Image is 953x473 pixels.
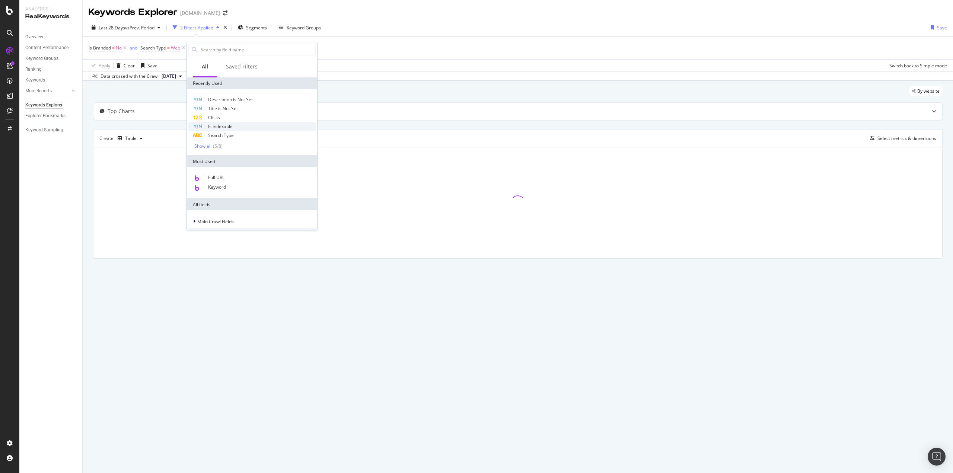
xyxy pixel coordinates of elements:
div: Create [99,132,146,144]
a: Keywords Explorer [25,101,77,109]
button: [DATE] [159,72,185,81]
div: Recently Used [187,77,317,89]
div: Saved Filters [226,63,258,70]
input: Search by field name [200,44,315,55]
div: Analytics [25,6,76,12]
button: Table [115,132,146,144]
div: Keywords Explorer [25,101,63,109]
a: Keywords [25,76,77,84]
div: Apply [99,63,110,69]
a: Ranking [25,65,77,73]
div: More Reports [25,87,52,95]
div: times [222,24,229,31]
button: and [130,44,137,51]
div: URLs [188,228,316,240]
div: Data crossed with the Crawl [101,73,159,80]
div: arrow-right-arrow-left [223,10,227,16]
div: Table [125,136,137,141]
button: Last 28 DaysvsPrev. Period [89,22,163,33]
span: Clicks [208,114,220,121]
a: Keyword Sampling [25,126,77,134]
a: Explorer Bookmarks [25,112,77,120]
button: Clear [114,60,135,71]
a: Content Performance [25,44,77,52]
span: Last 28 Days [99,25,125,31]
a: Keyword Groups [25,55,77,63]
button: Keyword Groups [276,22,324,33]
button: Switch back to Simple mode [886,60,947,71]
div: Open Intercom Messenger [928,448,946,466]
div: Keyword Sampling [25,126,63,134]
button: Apply [89,60,110,71]
span: = [112,45,115,51]
div: Switch back to Simple mode [889,63,947,69]
div: 2 Filters Applied [180,25,213,31]
div: ( 5 / 8 ) [211,143,223,149]
div: Select metrics & dimensions [877,135,936,141]
div: Save [147,63,157,69]
div: Top Charts [108,108,135,115]
div: All fields [187,198,317,210]
button: Select metrics & dimensions [867,134,936,143]
div: Most Used [187,155,317,167]
span: Is Branded [89,45,111,51]
div: Keywords Explorer [89,6,177,19]
div: Keyword Groups [25,55,58,63]
span: Description is Not Set [208,96,253,103]
span: Segments [246,25,267,31]
span: Title is Not Set [208,105,238,112]
span: Main Crawl Fields [197,218,234,225]
div: Content Performance [25,44,68,52]
span: No [116,43,122,53]
a: Overview [25,33,77,41]
span: Search Type [208,132,234,138]
div: and [130,45,137,51]
span: Web [171,43,180,53]
button: Save [928,22,947,33]
div: Clear [124,63,135,69]
button: Save [138,60,157,71]
span: Search Type [140,45,166,51]
button: Segments [235,22,270,33]
div: All [202,63,208,70]
div: Explorer Bookmarks [25,112,66,120]
div: Save [937,25,947,31]
div: Overview [25,33,43,41]
div: legacy label [909,86,943,96]
div: Keywords [25,76,45,84]
span: = [167,45,170,51]
span: By website [917,89,940,93]
span: Is Indexable [208,123,233,130]
span: vs Prev. Period [125,25,154,31]
div: Ranking [25,65,42,73]
div: [DOMAIN_NAME] [180,9,220,17]
div: RealKeywords [25,12,76,21]
span: Full URL [208,174,224,180]
span: 2025 Sep. 8th [162,73,176,80]
a: More Reports [25,87,70,95]
div: Show all [194,144,211,149]
div: Keyword Groups [287,25,321,31]
button: 2 Filters Applied [170,22,222,33]
span: Keyword [208,184,226,190]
